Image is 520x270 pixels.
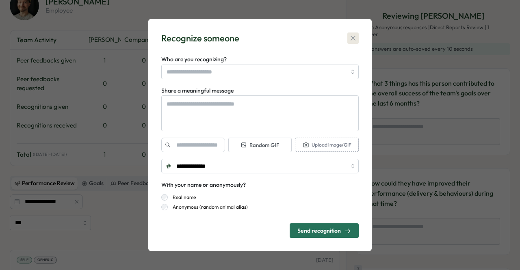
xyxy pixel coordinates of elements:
[161,86,234,95] label: Share a meaningful message
[161,181,246,190] div: With your name or anonymously?
[297,227,351,234] div: Send recognition
[161,32,239,45] div: Recognize someone
[290,223,359,238] button: Send recognition
[228,138,292,152] button: Random GIF
[168,194,196,201] label: Real name
[240,142,279,149] span: Random GIF
[168,204,248,210] label: Anonymous (random animal alias)
[161,55,227,64] label: Who are you recognizing?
